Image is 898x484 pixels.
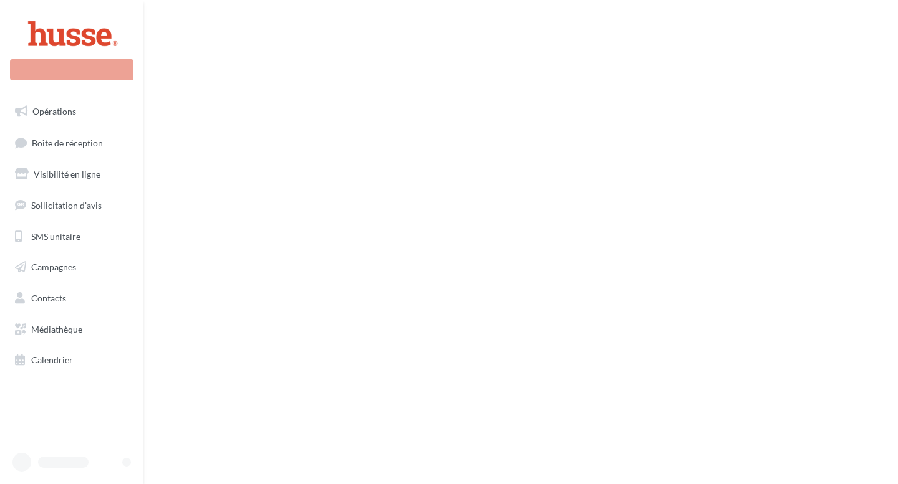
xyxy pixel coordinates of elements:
a: Sollicitation d'avis [7,192,136,219]
span: Campagnes [31,262,76,272]
a: SMS unitaire [7,224,136,250]
span: SMS unitaire [31,230,80,241]
span: Visibilité en ligne [34,169,100,179]
a: Contacts [7,285,136,311]
span: Contacts [31,293,66,303]
a: Visibilité en ligne [7,161,136,187]
a: Médiathèque [7,316,136,343]
span: Médiathèque [31,324,82,335]
a: Calendrier [7,347,136,373]
span: Opérations [32,106,76,116]
span: Boîte de réception [32,137,103,148]
a: Opérations [7,98,136,125]
a: Boîte de réception [7,130,136,156]
span: Calendrier [31,354,73,365]
div: Nouvelle campagne [10,59,133,80]
span: Sollicitation d'avis [31,200,102,211]
a: Campagnes [7,254,136,280]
